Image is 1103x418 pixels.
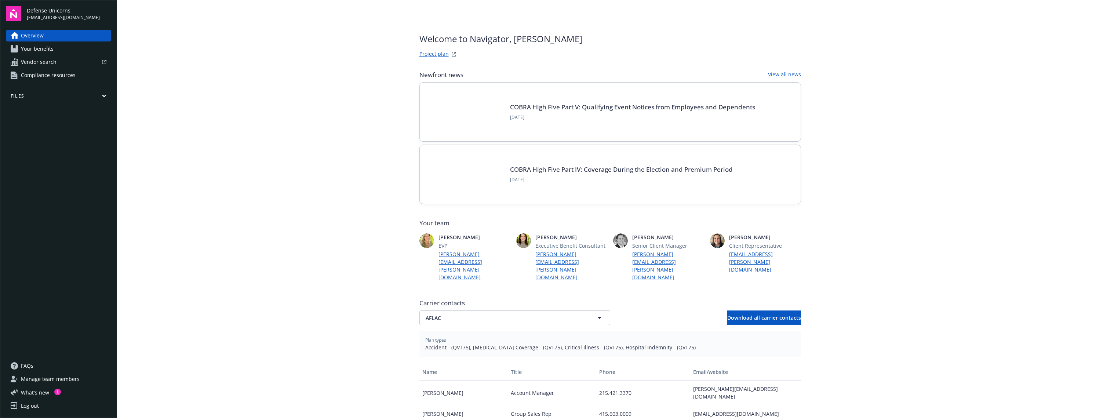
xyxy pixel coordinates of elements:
div: Title [511,368,593,376]
div: Email/website [693,368,798,376]
span: Manage team members [21,373,80,385]
a: Vendor search [6,56,111,68]
div: 1 [54,389,61,395]
span: Carrier contacts [419,299,801,308]
span: Your benefits [21,43,54,55]
div: Log out [21,400,39,412]
a: COBRA High Five Part V: Qualifying Event Notices from Employees and Dependents [510,103,755,111]
div: Name [422,368,505,376]
button: Defense Unicorns[EMAIL_ADDRESS][DOMAIN_NAME] [27,6,111,21]
button: Files [6,93,111,102]
a: FAQs [6,360,111,372]
span: EVP [438,242,510,250]
div: Account Manager [508,381,596,405]
span: Your team [419,219,801,228]
div: [PERSON_NAME] [419,381,508,405]
button: Title [508,363,596,381]
span: Download all carrier contacts [727,314,801,321]
span: [DATE] [510,177,733,183]
div: [PERSON_NAME][EMAIL_ADDRESS][DOMAIN_NAME] [690,381,801,405]
button: Email/website [690,363,801,381]
button: AFLAC [419,310,610,325]
span: AFLAC [426,314,578,322]
span: [PERSON_NAME] [729,233,801,241]
img: photo [419,233,434,248]
span: Senior Client Manager [632,242,704,250]
span: Plan types [425,337,795,344]
span: [DATE] [510,114,755,121]
span: Overview [21,30,44,41]
a: [EMAIL_ADDRESS][PERSON_NAME][DOMAIN_NAME] [729,250,801,273]
button: Download all carrier contacts [727,310,801,325]
span: Executive Benefit Consultant [535,242,607,250]
img: photo [613,233,628,248]
a: Project plan [419,50,449,59]
div: Phone [599,368,687,376]
div: 215.421.3370 [596,381,690,405]
a: Overview [6,30,111,41]
a: [PERSON_NAME][EMAIL_ADDRESS][PERSON_NAME][DOMAIN_NAME] [535,250,607,281]
span: What ' s new [21,389,49,396]
a: projectPlanWebsite [449,50,458,59]
span: [PERSON_NAME] [632,233,704,241]
a: Your benefits [6,43,111,55]
img: BLOG-Card Image - Compliance - COBRA High Five Pt 5 - 09-11-25.jpg [432,94,501,130]
span: [PERSON_NAME] [438,233,510,241]
span: [EMAIL_ADDRESS][DOMAIN_NAME] [27,14,100,21]
a: Compliance resources [6,69,111,81]
button: Name [419,363,508,381]
span: Welcome to Navigator , [PERSON_NAME] [419,32,582,46]
span: Vendor search [21,56,57,68]
span: Client Representative [729,242,801,250]
span: Compliance resources [21,69,76,81]
button: What's new1 [6,389,61,396]
span: FAQs [21,360,33,372]
span: Accident - (QVT75), [MEDICAL_DATA] Coverage - (QVT75), Critical Illness - (QVT75), Hospital Indem... [425,344,795,351]
img: photo [710,233,725,248]
img: photo [516,233,531,248]
button: Phone [596,363,690,381]
span: [PERSON_NAME] [535,233,607,241]
span: Newfront news [419,70,463,79]
a: Manage team members [6,373,111,385]
a: COBRA High Five Part IV: Coverage During the Election and Premium Period [510,165,733,174]
a: [PERSON_NAME][EMAIL_ADDRESS][PERSON_NAME][DOMAIN_NAME] [438,250,510,281]
a: View all news [768,70,801,79]
span: Defense Unicorns [27,7,100,14]
a: [PERSON_NAME][EMAIL_ADDRESS][PERSON_NAME][DOMAIN_NAME] [632,250,704,281]
img: BLOG-Card Image - Compliance - COBRA High Five Pt 4 - 09-04-25.jpg [432,157,501,192]
img: navigator-logo.svg [6,6,21,21]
